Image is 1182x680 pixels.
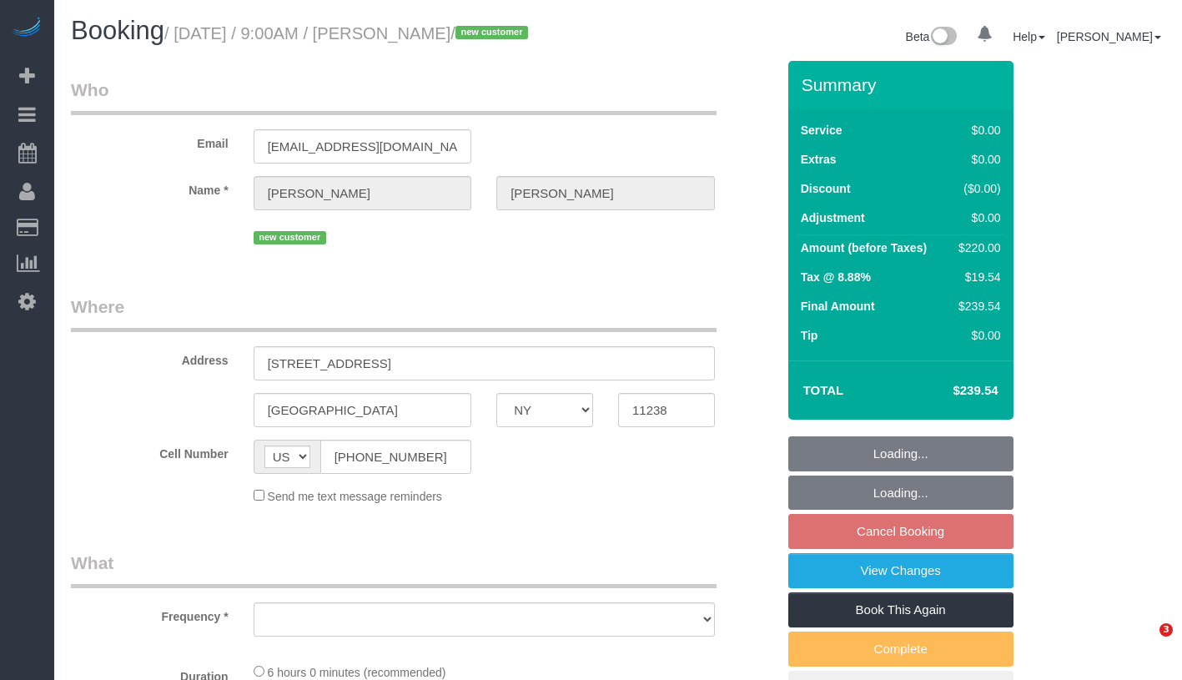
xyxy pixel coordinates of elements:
[10,17,43,40] img: Automaid Logo
[320,440,472,474] input: Cell Number
[929,27,957,48] img: New interface
[952,269,1000,285] div: $19.54
[952,209,1000,226] div: $0.00
[952,180,1000,197] div: ($0.00)
[952,151,1000,168] div: $0.00
[268,490,442,503] span: Send me text message reminders
[164,24,533,43] small: / [DATE] / 9:00AM / [PERSON_NAME]
[952,298,1000,315] div: $239.54
[254,231,326,244] span: new customer
[58,176,241,199] label: Name *
[254,393,472,427] input: City
[801,151,837,168] label: Extras
[801,122,842,139] label: Service
[802,75,1005,94] h3: Summary
[801,180,851,197] label: Discount
[58,440,241,462] label: Cell Number
[952,122,1000,139] div: $0.00
[618,393,715,427] input: Zip Code
[801,327,818,344] label: Tip
[58,129,241,152] label: Email
[952,327,1000,344] div: $0.00
[906,30,958,43] a: Beta
[801,239,927,256] label: Amount (before Taxes)
[801,209,865,226] label: Adjustment
[58,346,241,369] label: Address
[71,551,717,588] legend: What
[1057,30,1161,43] a: [PERSON_NAME]
[450,24,533,43] span: /
[803,383,844,397] strong: Total
[268,666,446,679] span: 6 hours 0 minutes (recommended)
[1013,30,1045,43] a: Help
[58,602,241,625] label: Frequency *
[903,384,998,398] h4: $239.54
[1125,623,1165,663] iframe: Intercom live chat
[254,176,472,210] input: First Name
[1159,623,1173,637] span: 3
[496,176,715,210] input: Last Name
[71,16,164,45] span: Booking
[254,129,472,164] input: Email
[788,592,1014,627] a: Book This Again
[71,295,717,332] legend: Where
[788,553,1014,588] a: View Changes
[952,239,1000,256] div: $220.00
[801,298,875,315] label: Final Amount
[801,269,871,285] label: Tax @ 8.88%
[71,78,717,115] legend: Who
[455,26,528,39] span: new customer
